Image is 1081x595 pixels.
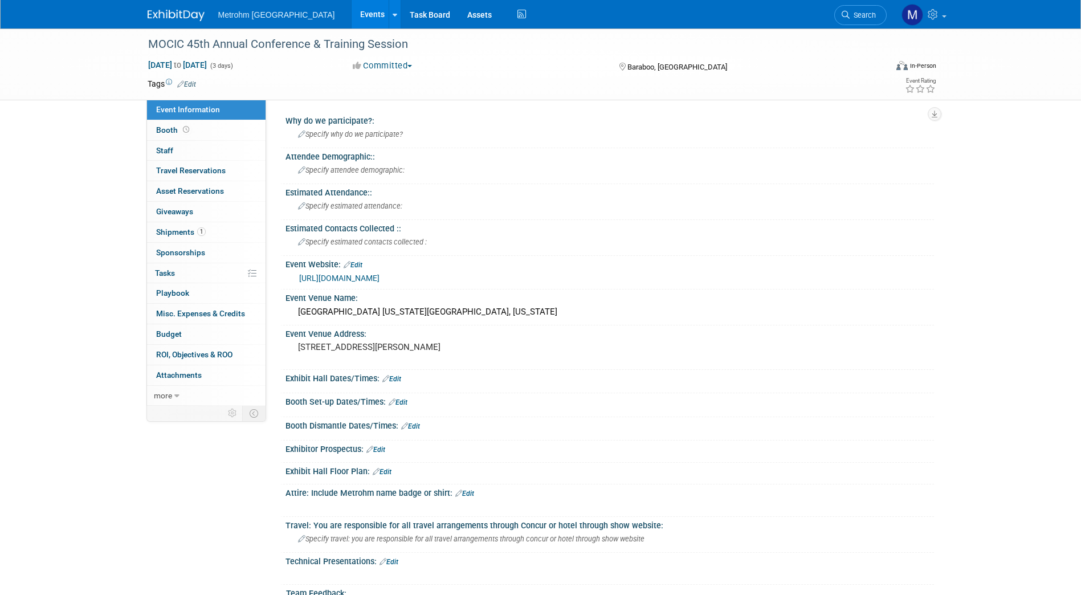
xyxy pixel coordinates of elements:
a: ROI, Objectives & ROO [147,345,266,365]
div: Booth Dismantle Dates/Times: [285,417,934,432]
span: (3 days) [209,62,233,70]
a: Search [834,5,887,25]
span: Booth [156,125,191,135]
div: Event Venue Address: [285,325,934,340]
div: Event Rating [905,78,936,84]
span: Specify why do we participate? [298,130,403,138]
a: Travel Reservations [147,161,266,181]
span: Metrohm [GEOGRAPHIC_DATA] [218,10,335,19]
a: Edit [455,490,474,498]
span: 1 [197,227,206,236]
span: Specify attendee demographic: [298,166,405,174]
a: Edit [177,80,196,88]
a: Edit [366,446,385,454]
span: Travel Reservations [156,166,226,175]
a: Attachments [147,365,266,385]
a: Tasks [147,263,266,283]
span: more [154,391,172,400]
span: Misc. Expenses & Credits [156,309,245,318]
span: Staff [156,146,173,155]
div: Estimated Attendance:: [285,184,934,198]
a: Giveaways [147,202,266,222]
div: Estimated Contacts Collected :: [285,220,934,234]
a: Event Information [147,100,266,120]
div: Exhibit Hall Floor Plan: [285,463,934,478]
span: Shipments [156,227,206,237]
div: Why do we participate?: [285,112,934,127]
span: Budget [156,329,182,339]
div: Exhibit Hall Dates/Times: [285,370,934,385]
a: Misc. Expenses & Credits [147,304,266,324]
span: Event Information [156,105,220,114]
td: Toggle Event Tabs [242,406,266,421]
a: Budget [147,324,266,344]
td: Personalize Event Tab Strip [223,406,243,421]
div: Attire: Include Metrohm name badge or shirt: [285,484,934,499]
span: Baraboo, [GEOGRAPHIC_DATA] [627,63,727,71]
div: Travel: You are responsible for all travel arrangements through Concur or hotel through show webs... [285,517,934,531]
a: Shipments1 [147,222,266,242]
button: Committed [349,60,417,72]
a: Edit [401,422,420,430]
span: Asset Reservations [156,186,224,195]
span: [DATE] [DATE] [148,60,207,70]
div: Event Venue Name: [285,290,934,304]
span: Attachments [156,370,202,380]
span: Playbook [156,288,189,297]
a: Edit [373,468,391,476]
img: Format-Inperson.png [896,61,908,70]
img: ExhibitDay [148,10,205,21]
div: Attendee Demographic:: [285,148,934,162]
div: Event Website: [285,256,934,271]
span: Specify estimated attendance: [298,202,402,210]
pre: [STREET_ADDRESS][PERSON_NAME] [298,342,543,352]
span: ROI, Objectives & ROO [156,350,232,359]
img: Michelle Simoes [901,4,923,26]
div: Technical Presentations: [285,553,934,568]
div: Exhibitor Prospectus: [285,441,934,455]
a: Edit [382,375,401,383]
a: Booth [147,120,266,140]
a: more [147,386,266,406]
a: Staff [147,141,266,161]
a: [URL][DOMAIN_NAME] [299,274,380,283]
td: Tags [148,78,196,89]
span: Booth not reserved yet [181,125,191,134]
div: Booth Set-up Dates/Times: [285,393,934,408]
div: MOCIC 45th Annual Conference & Training Session [144,34,870,55]
a: Asset Reservations [147,181,266,201]
a: Edit [389,398,407,406]
div: Event Format [819,59,937,76]
span: Sponsorships [156,248,205,257]
span: Giveaways [156,207,193,216]
span: Search [850,11,876,19]
a: Edit [380,558,398,566]
a: Sponsorships [147,243,266,263]
div: In-Person [909,62,936,70]
a: Playbook [147,283,266,303]
a: Edit [344,261,362,269]
span: Tasks [155,268,175,278]
div: [GEOGRAPHIC_DATA] [US_STATE][GEOGRAPHIC_DATA], [US_STATE] [294,303,925,321]
span: Specify travel: you are responsible for all travel arrangements through concur or hotel through s... [298,535,644,543]
span: Specify estimated contacts collected : [298,238,427,246]
span: to [172,60,183,70]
